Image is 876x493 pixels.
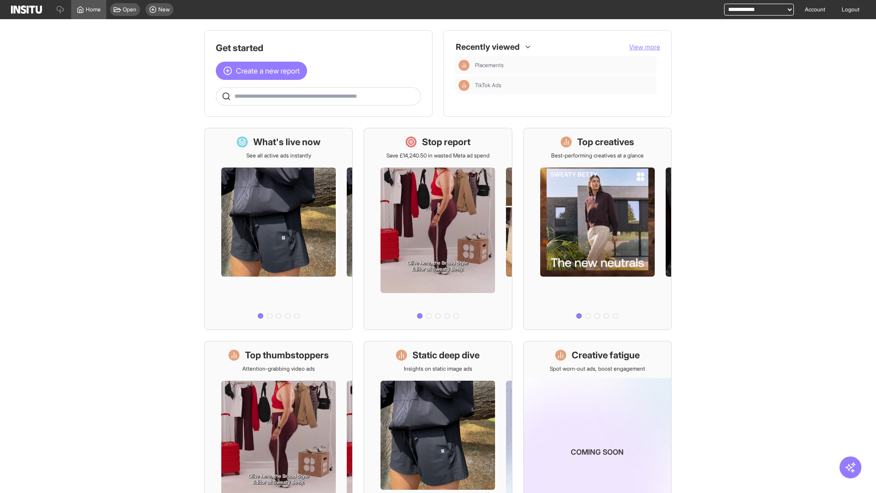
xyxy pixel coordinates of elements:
[253,136,321,148] h1: What's live now
[577,136,634,148] h1: Top creatives
[216,62,307,80] button: Create a new report
[11,5,42,14] img: Logo
[475,82,501,89] span: TikTok Ads
[412,349,480,362] h1: Static deep dive
[629,43,660,51] span: View more
[158,6,170,13] span: New
[123,6,136,13] span: Open
[245,349,329,362] h1: Top thumbstoppers
[551,152,644,159] p: Best-performing creatives at a glance
[216,42,421,54] h1: Get started
[459,80,469,91] div: Insights
[236,65,300,76] span: Create a new report
[475,82,653,89] span: TikTok Ads
[404,365,472,372] p: Insights on static image ads
[422,136,470,148] h1: Stop report
[242,365,315,372] p: Attention-grabbing video ads
[204,128,353,330] a: What's live nowSee all active ads instantly
[523,128,672,330] a: Top creativesBest-performing creatives at a glance
[475,62,653,69] span: Placements
[475,62,504,69] span: Placements
[386,152,490,159] p: Save £14,240.50 in wasted Meta ad spend
[459,60,469,71] div: Insights
[629,42,660,52] button: View more
[86,6,101,13] span: Home
[364,128,512,330] a: Stop reportSave £14,240.50 in wasted Meta ad spend
[246,152,311,159] p: See all active ads instantly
